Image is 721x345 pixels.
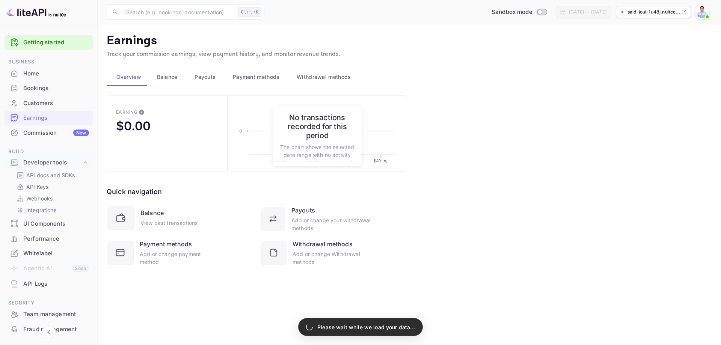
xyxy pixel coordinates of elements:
[116,72,141,81] span: Overview
[17,194,87,202] a: Webhooks
[238,7,261,17] div: Ctrl+K
[239,129,241,133] text: 0
[317,323,415,331] p: Please wait while we load your data...
[107,187,162,197] div: Quick navigation
[5,299,93,307] span: Security
[280,113,354,140] h6: No transactions recorded for this period
[23,220,89,228] div: UI Components
[5,96,93,111] div: Customers
[5,322,93,337] div: Fraud management
[14,193,90,204] div: Webhooks
[23,158,81,167] div: Developer tools
[140,250,217,266] div: Add or change payment method
[195,72,216,81] span: Payouts
[107,50,712,59] p: Track your commission earnings, view payment history, and monitor revenue trends.
[23,235,89,243] div: Performance
[5,217,93,231] a: UI Components
[23,280,89,288] div: API Logs
[627,9,680,15] p: said-joui-1u48j.nuitee...
[107,33,712,48] p: Earnings
[293,250,371,266] div: Add or change Withdrawal methods
[297,72,351,81] span: Withdrawal methods
[122,5,235,20] input: Search (e.g. bookings, documentation)
[14,181,90,192] div: API Keys
[489,8,550,17] div: Switch to Production mode
[17,183,87,191] a: API Keys
[136,106,148,118] button: This is the amount of confirmed commission that will be paid to you on the next scheduled deposit
[14,205,90,215] div: Integrations
[5,148,93,156] span: Build
[26,194,53,202] p: Webhooks
[23,310,89,319] div: Team management
[26,183,48,191] p: API Keys
[26,206,56,214] p: Integrations
[5,246,93,261] div: Whitelabel
[291,206,315,215] div: Payouts
[696,6,708,18] img: Said Joui
[140,219,198,227] div: View past transactions
[116,119,151,133] div: $0.00
[23,129,89,137] div: Commission
[291,216,371,232] div: Add or change your withdrawal methods
[140,208,164,217] div: Balance
[26,171,75,179] p: API docs and SDKs
[492,8,532,17] span: Sandbox mode
[5,277,93,291] div: API Logs
[14,170,90,181] div: API docs and SDKs
[5,96,93,110] a: Customers
[17,171,87,179] a: API docs and SDKs
[569,9,606,15] div: [DATE] — [DATE]
[73,130,89,136] div: New
[6,6,66,18] img: LiteAPI logo
[116,109,137,115] div: Earning
[5,232,93,246] a: Performance
[5,246,93,260] a: Whitelabel
[5,277,93,291] a: API Logs
[23,38,89,47] a: Getting started
[374,158,388,163] text: [DATE]
[42,325,56,339] button: Collapse navigation
[17,206,87,214] a: Integrations
[5,322,93,336] a: Fraud management
[5,58,93,66] span: Business
[107,68,712,86] div: scrollable auto tabs example
[5,111,93,125] a: Earnings
[5,81,93,96] div: Bookings
[23,325,89,334] div: Fraud management
[5,35,93,50] div: Getting started
[5,126,93,140] a: CommissionNew
[293,240,353,249] div: Withdrawal methods
[157,72,178,81] span: Balance
[23,69,89,78] div: Home
[5,307,93,322] div: Team management
[140,240,192,249] div: Payment methods
[280,143,354,159] p: The chart shows the selected date range with no activity
[23,84,89,93] div: Bookings
[23,99,89,108] div: Customers
[107,95,228,172] button: EarningThis is the amount of confirmed commission that will be paid to you on the next scheduled ...
[23,114,89,122] div: Earnings
[5,156,93,169] div: Developer tools
[5,126,93,140] div: CommissionNew
[5,307,93,321] a: Team management
[5,66,93,80] a: Home
[5,81,93,95] a: Bookings
[233,72,280,81] span: Payment methods
[23,249,89,258] div: Whitelabel
[5,66,93,81] div: Home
